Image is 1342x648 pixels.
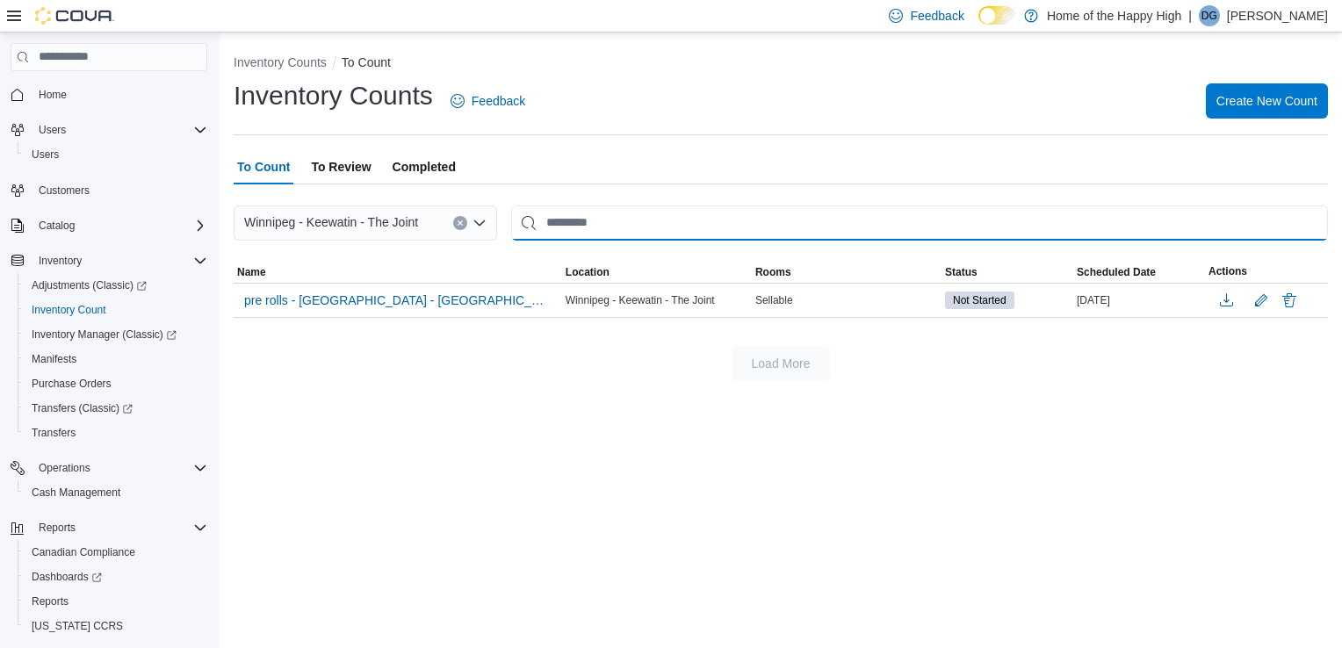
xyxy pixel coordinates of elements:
span: Winnipeg - Keewatin - The Joint [566,293,715,307]
span: [US_STATE] CCRS [32,619,123,633]
span: DG [1201,5,1217,26]
button: Inventory Counts [234,55,327,69]
span: Load More [752,355,811,372]
button: Customers [4,177,214,203]
nav: An example of EuiBreadcrumbs [234,54,1328,75]
span: Reports [32,594,69,608]
a: Canadian Compliance [25,542,142,563]
p: [PERSON_NAME] [1227,5,1328,26]
span: Users [32,119,207,140]
a: Dashboards [18,565,214,589]
span: Adjustments (Classic) [32,278,147,292]
span: Canadian Compliance [25,542,207,563]
span: Reports [25,591,207,612]
button: Cash Management [18,480,214,505]
span: Customers [32,179,207,201]
span: Cash Management [25,482,207,503]
button: Inventory [32,250,89,271]
button: Catalog [4,213,214,238]
button: Location [562,262,752,283]
span: Inventory Count [32,303,106,317]
span: Completed [393,149,456,184]
button: Users [32,119,73,140]
span: Purchase Orders [32,377,112,391]
button: Operations [4,456,214,480]
a: Manifests [25,349,83,370]
a: Purchase Orders [25,373,119,394]
button: Purchase Orders [18,371,214,396]
span: Inventory Manager (Classic) [25,324,207,345]
button: Status [942,262,1073,283]
button: Users [18,142,214,167]
button: Reports [32,517,83,538]
a: Users [25,144,66,165]
span: Manifests [32,352,76,366]
span: Reports [32,517,207,538]
button: Rooms [752,262,942,283]
button: Name [234,262,562,283]
a: [US_STATE] CCRS [25,616,130,637]
span: Operations [39,461,90,475]
button: To Count [342,55,391,69]
span: Canadian Compliance [32,545,135,559]
img: Cova [35,7,114,25]
span: Catalog [39,219,75,233]
button: [US_STATE] CCRS [18,614,214,638]
button: Inventory [4,248,214,273]
button: pre rolls - [GEOGRAPHIC_DATA] - [GEOGRAPHIC_DATA] - The Joint [237,287,559,313]
button: Transfers [18,421,214,445]
span: To Review [311,149,371,184]
span: Inventory [39,254,82,268]
a: Inventory Manager (Classic) [25,324,184,345]
a: Home [32,84,74,105]
a: Reports [25,591,76,612]
span: To Count [237,149,290,184]
span: Name [237,265,266,279]
span: Manifests [25,349,207,370]
span: Feedback [472,92,525,110]
span: Inventory [32,250,207,271]
button: Canadian Compliance [18,540,214,565]
span: Washington CCRS [25,616,207,637]
span: Dashboards [25,566,207,587]
button: Clear input [453,216,467,230]
a: Inventory Manager (Classic) [18,322,214,347]
button: Manifests [18,347,214,371]
span: Not Started [945,292,1014,309]
span: Home [39,88,67,102]
span: Reports [39,521,76,535]
span: Not Started [953,292,1006,308]
p: | [1188,5,1192,26]
span: Location [566,265,610,279]
a: Transfers (Classic) [18,396,214,421]
span: Rooms [755,265,791,279]
span: Operations [32,457,207,479]
span: Transfers (Classic) [32,401,133,415]
span: Users [25,144,207,165]
a: Dashboards [25,566,109,587]
button: Scheduled Date [1073,262,1205,283]
span: Inventory Manager (Classic) [32,328,177,342]
button: Reports [4,515,214,540]
button: Catalog [32,215,82,236]
span: Dashboards [32,570,102,584]
span: Create New Count [1216,92,1317,110]
a: Inventory Count [25,299,113,320]
a: Transfers [25,422,83,443]
p: Home of the Happy High [1047,5,1181,26]
input: This is a search bar. After typing your query, hit enter to filter the results lower in the page. [511,205,1328,241]
input: Dark Mode [978,6,1015,25]
h1: Inventory Counts [234,78,433,113]
button: Delete [1279,290,1300,311]
span: Winnipeg - Keewatin - The Joint [244,212,418,233]
span: pre rolls - [GEOGRAPHIC_DATA] - [GEOGRAPHIC_DATA] - The Joint [244,292,552,309]
a: Customers [32,180,97,201]
button: Inventory Count [18,298,214,322]
a: Adjustments (Classic) [18,273,214,298]
span: Cash Management [32,486,120,500]
span: Transfers [25,422,207,443]
span: Transfers (Classic) [25,398,207,419]
div: Sellable [752,290,942,311]
a: Adjustments (Classic) [25,275,154,296]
